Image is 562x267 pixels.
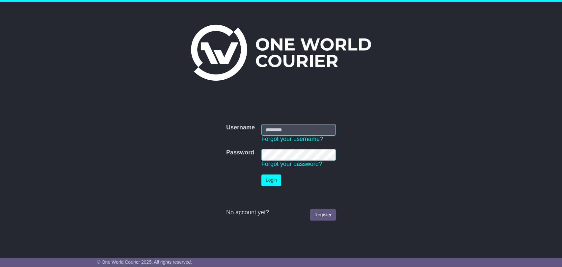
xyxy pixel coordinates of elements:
[191,25,371,81] img: One World
[310,209,336,221] a: Register
[97,259,192,265] span: © One World Courier 2025. All rights reserved.
[261,161,322,167] a: Forgot your password?
[226,209,336,216] div: No account yet?
[261,174,281,186] button: Login
[226,124,255,131] label: Username
[226,149,254,156] label: Password
[261,136,323,142] a: Forgot your username?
